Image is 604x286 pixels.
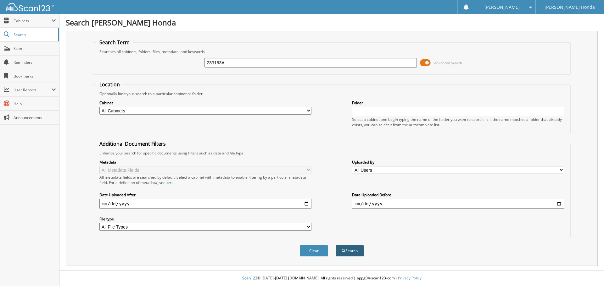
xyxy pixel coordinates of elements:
[398,275,422,281] a: Privacy Policy
[96,140,169,147] legend: Additional Document Filters
[66,17,598,28] h1: Search [PERSON_NAME] Honda
[99,175,311,185] div: All metadata fields are searched by default. Select a cabinet with metadata to enable filtering b...
[352,117,564,127] div: Select a cabinet and begin typing the name of the folder you want to search in. If the name match...
[434,61,462,65] span: Advanced Search
[99,100,311,105] label: Cabinet
[300,245,328,256] button: Clear
[96,91,568,96] div: Optionally limit your search to a particular cabinet or folder
[96,49,568,54] div: Searches all cabinets, folders, files, metadata, and keywords
[14,46,56,51] span: Scan
[99,199,311,209] input: start
[96,39,133,46] legend: Search Term
[14,73,56,79] span: Bookmarks
[96,81,123,88] legend: Location
[352,192,564,197] label: Date Uploaded Before
[96,150,568,156] div: Enhance your search for specific documents using filters such as date and file type.
[14,115,56,120] span: Announcements
[14,18,52,24] span: Cabinets
[484,5,520,9] span: [PERSON_NAME]
[545,5,595,9] span: [PERSON_NAME] Honda
[336,245,364,256] button: Search
[99,192,311,197] label: Date Uploaded After
[59,271,604,286] div: © [DATE]-[DATE] [DOMAIN_NAME]. All rights reserved | appg04-scan123-com |
[352,199,564,209] input: end
[99,159,311,165] label: Metadata
[14,60,56,65] span: Reminders
[14,101,56,106] span: Help
[99,216,311,222] label: File type
[14,87,52,93] span: User Reports
[573,256,604,286] iframe: Chat Widget
[165,180,174,185] a: here
[352,159,564,165] label: Uploaded By
[6,3,53,11] img: scan123-logo-white.svg
[242,275,257,281] span: Scan123
[14,32,55,37] span: Search
[352,100,564,105] label: Folder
